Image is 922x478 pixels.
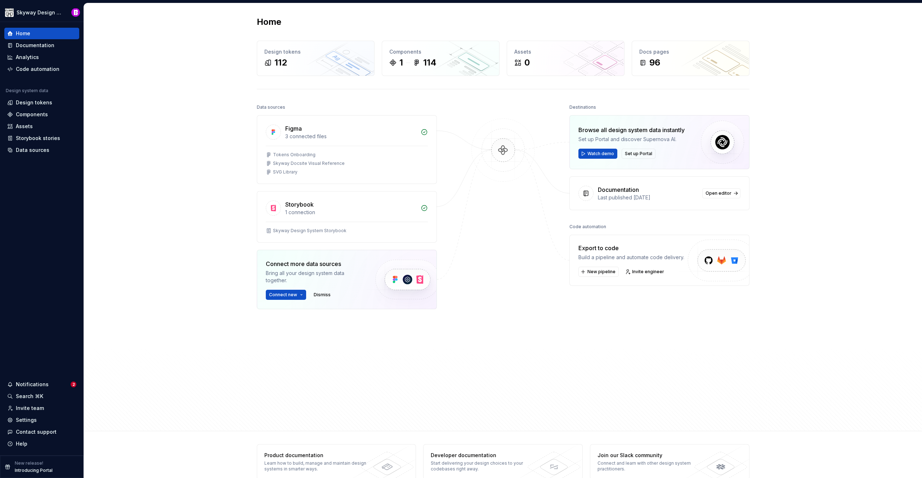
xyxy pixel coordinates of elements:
[4,379,79,390] button: Notifications2
[4,391,79,402] button: Search ⌘K
[257,115,437,184] a: Figma3 connected filesTokens OnboardingSkyway Docsite Visual ReferenceSVG Library
[264,452,369,459] div: Product documentation
[389,48,492,55] div: Components
[4,51,79,63] a: Analytics
[16,416,37,424] div: Settings
[639,48,742,55] div: Docs pages
[71,382,76,387] span: 2
[16,393,43,400] div: Search ⌘K
[431,460,536,472] div: Start delivering your design choices to your codebases right away.
[632,41,749,76] a: Docs pages96
[578,136,685,143] div: Set up Portal and discover Supernova AI.
[4,121,79,132] a: Assets
[622,149,655,159] button: Set up Portal
[257,41,375,76] a: Design tokens112
[273,228,346,234] div: Skyway Design System Storybook
[266,290,306,300] button: Connect new
[578,126,685,134] div: Browse all design system data instantly
[569,222,606,232] div: Code automation
[4,40,79,51] a: Documentation
[274,57,287,68] div: 112
[16,30,30,37] div: Home
[524,57,530,68] div: 0
[16,54,39,61] div: Analytics
[597,452,702,459] div: Join our Slack community
[649,57,660,68] div: 96
[587,151,614,157] span: Watch demo
[6,88,48,94] div: Design system data
[16,440,27,447] div: Help
[1,5,82,20] button: Skyway Design SystemBobby Davis
[578,254,684,261] div: Build a pipeline and automate code delivery.
[632,269,664,275] span: Invite engineer
[578,267,619,277] button: New pipeline
[399,57,403,68] div: 1
[264,48,367,55] div: Design tokens
[431,452,536,459] div: Developer documentation
[423,57,437,68] div: 114
[310,290,334,300] button: Dismiss
[266,260,363,268] div: Connect more data sources
[16,146,49,154] div: Data sources
[16,135,60,142] div: Storybook stories
[285,200,314,209] div: Storybook
[16,111,48,118] div: Components
[4,402,79,414] a: Invite team
[17,9,63,16] div: Skyway Design System
[273,152,315,158] div: Tokens Onboarding
[598,194,698,201] div: Last published [DATE]
[285,133,416,140] div: 3 connected files
[257,102,285,112] div: Data sources
[578,149,617,159] button: Watch demo
[598,185,639,194] div: Documentation
[285,124,302,133] div: Figma
[257,16,281,28] h2: Home
[4,438,79,450] button: Help
[569,102,596,112] div: Destinations
[264,460,369,472] div: Learn how to build, manage and maintain design systems in smarter ways.
[514,48,617,55] div: Assets
[257,191,437,243] a: Storybook1 connectionSkyway Design System Storybook
[4,109,79,120] a: Components
[273,169,297,175] div: SVG Library
[4,144,79,156] a: Data sources
[269,292,297,298] span: Connect new
[16,99,52,106] div: Design tokens
[16,428,57,436] div: Contact support
[16,405,44,412] div: Invite team
[623,267,667,277] a: Invite engineer
[4,97,79,108] a: Design tokens
[587,269,616,275] span: New pipeline
[4,426,79,438] button: Contact support
[16,123,33,130] div: Assets
[4,132,79,144] a: Storybook stories
[266,270,363,284] div: Bring all your design system data together.
[16,42,54,49] div: Documentation
[578,244,684,252] div: Export to code
[4,28,79,39] a: Home
[5,8,14,17] img: 7d2f9795-fa08-4624-9490-5a3f7218a56a.png
[4,414,79,426] a: Settings
[285,209,416,216] div: 1 connection
[702,188,740,198] a: Open editor
[382,41,500,76] a: Components1114
[15,468,53,473] p: Introducing Portal
[15,460,43,466] p: New release!
[507,41,625,76] a: Assets0
[314,292,331,298] span: Dismiss
[71,8,80,17] img: Bobby Davis
[16,381,49,388] div: Notifications
[4,63,79,75] a: Code automation
[597,460,702,472] div: Connect and learn with other design system practitioners.
[16,66,59,73] div: Code automation
[706,190,731,196] span: Open editor
[273,161,345,166] div: Skyway Docsite Visual Reference
[625,151,652,157] span: Set up Portal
